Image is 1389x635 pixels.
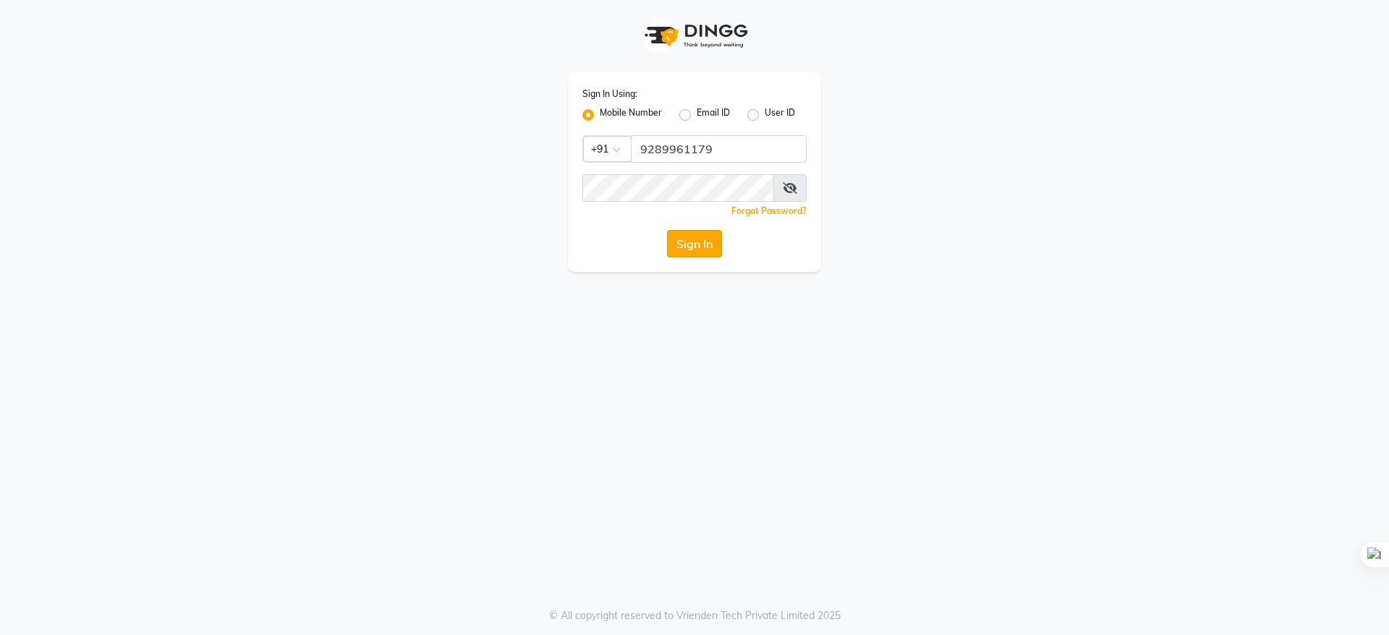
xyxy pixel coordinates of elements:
[631,135,807,163] input: Username
[731,205,807,216] a: Forgot Password?
[765,106,795,124] label: User ID
[667,230,722,257] button: Sign In
[582,88,637,101] label: Sign In Using:
[697,106,730,124] label: Email ID
[637,14,752,57] img: logo1.svg
[600,106,662,124] label: Mobile Number
[582,174,774,202] input: Username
